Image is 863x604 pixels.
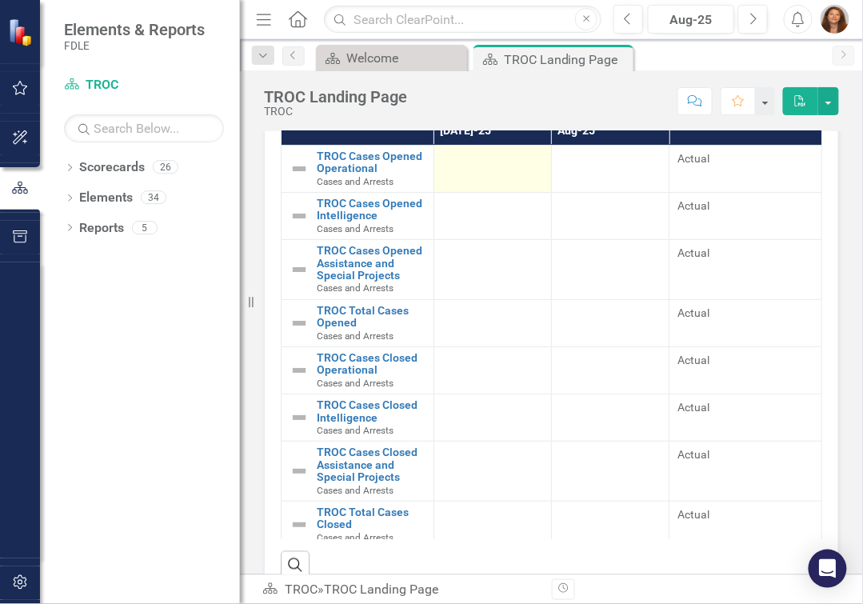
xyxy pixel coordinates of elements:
[282,346,434,394] td: Double-Click to Edit Right Click for Context Menu
[653,10,729,30] div: Aug-25
[433,442,551,502] td: Double-Click to Edit
[64,39,205,52] small: FDLE
[317,330,394,342] span: Cases and Arrests
[677,305,813,321] span: Actual
[346,48,463,68] div: Welcome
[669,346,822,394] td: Double-Click to Edit
[282,240,434,300] td: Double-Click to Edit Right Click for Context Menu
[821,5,849,34] img: Christel Goddard
[551,394,669,442] td: Double-Click to Edit
[809,550,847,588] div: Open Intercom Messenger
[282,442,434,502] td: Double-Click to Edit Right Click for Context Menu
[317,446,426,483] a: TROC Cases Closed Assistance and Special Projects
[282,193,434,240] td: Double-Click to Edit Right Click for Context Menu
[290,515,309,534] img: Not Defined
[669,442,822,502] td: Double-Click to Edit
[64,114,224,142] input: Search Below...
[317,305,426,330] a: TROC Total Cases Opened
[290,361,309,380] img: Not Defined
[141,191,166,205] div: 34
[282,299,434,346] td: Double-Click to Edit Right Click for Context Menu
[282,501,434,548] td: Double-Click to Edit Right Click for Context Menu
[433,394,551,442] td: Double-Click to Edit
[677,245,813,261] span: Actual
[317,198,426,222] a: TROC Cases Opened Intelligence
[433,240,551,300] td: Double-Click to Edit
[262,581,540,599] div: »
[317,282,394,294] span: Cases and Arrests
[317,425,394,436] span: Cases and Arrests
[317,378,394,389] span: Cases and Arrests
[317,352,426,377] a: TROC Cases Closed Operational
[79,158,145,177] a: Scorecards
[317,176,394,187] span: Cases and Arrests
[282,145,434,192] td: Double-Click to Edit Right Click for Context Menu
[324,582,438,597] div: TROC Landing Page
[64,20,205,39] span: Elements & Reports
[433,145,551,192] td: Double-Click to Edit
[317,485,394,496] span: Cases and Arrests
[317,223,394,234] span: Cases and Arrests
[551,240,669,300] td: Double-Click to Edit
[7,18,37,47] img: ClearPoint Strategy
[320,48,463,68] a: Welcome
[324,6,601,34] input: Search ClearPoint...
[551,442,669,502] td: Double-Click to Edit
[290,159,309,178] img: Not Defined
[317,506,426,531] a: TROC Total Cases Closed
[282,394,434,442] td: Double-Click to Edit Right Click for Context Menu
[677,352,813,368] span: Actual
[79,189,133,207] a: Elements
[677,399,813,415] span: Actual
[677,446,813,462] span: Actual
[433,346,551,394] td: Double-Click to Edit
[677,506,813,522] span: Actual
[153,161,178,174] div: 26
[290,260,309,279] img: Not Defined
[551,145,669,192] td: Double-Click to Edit
[433,193,551,240] td: Double-Click to Edit
[290,314,309,333] img: Not Defined
[290,462,309,481] img: Not Defined
[132,221,158,234] div: 5
[317,399,426,424] a: TROC Cases Closed Intelligence
[317,532,394,543] span: Cases and Arrests
[290,206,309,226] img: Not Defined
[264,88,407,106] div: TROC Landing Page
[669,145,822,192] td: Double-Click to Edit
[264,106,407,118] div: TROC
[669,193,822,240] td: Double-Click to Edit
[285,582,318,597] a: TROC
[64,76,224,94] a: TROC
[677,198,813,214] span: Actual
[669,240,822,300] td: Double-Click to Edit
[551,193,669,240] td: Double-Click to Edit
[317,150,426,175] a: TROC Cases Opened Operational
[677,150,813,166] span: Actual
[317,245,426,282] a: TROC Cases Opened Assistance and Special Projects
[79,219,124,238] a: Reports
[504,50,629,70] div: TROC Landing Page
[669,394,822,442] td: Double-Click to Edit
[551,346,669,394] td: Double-Click to Edit
[290,408,309,427] img: Not Defined
[648,5,734,34] button: Aug-25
